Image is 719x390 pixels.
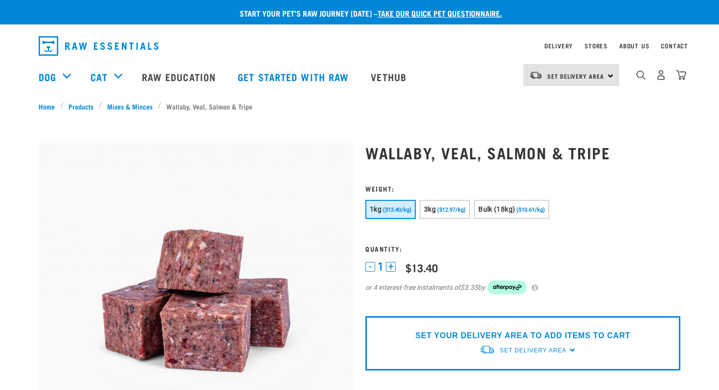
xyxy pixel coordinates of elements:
[132,57,228,96] a: Raw Education
[517,207,545,213] span: ($10.61/kg)
[365,200,416,219] button: 1kg ($13.40/kg)
[383,207,411,213] span: ($13.40/kg)
[370,205,382,213] span: 1kg
[474,200,549,219] button: Bulk (18kg) ($10.61/kg)
[544,44,573,47] a: Delivery
[656,70,666,80] img: user.png
[378,261,383,272] span: 1
[488,281,527,294] img: Afterpay
[478,205,515,213] span: Bulk (18kg)
[386,262,396,272] button: +
[420,200,470,219] button: 3kg ($12.97/kg)
[39,101,680,111] nav: breadcrumbs
[479,345,495,355] img: van-moving.png
[378,11,502,15] a: take our quick pet questionnaire.
[547,74,604,78] span: Set Delivery Area
[661,44,688,47] a: Contact
[31,32,688,60] nav: dropdown navigation
[424,205,436,213] span: 3kg
[365,262,375,272] button: -
[676,70,686,80] img: home-icon@2x.png
[365,144,680,161] h1: Wallaby, Veal, Salmon & Tripe
[64,101,99,111] a: Products
[365,281,680,294] div: or 4 interest-free instalments of by
[39,36,158,56] img: Raw Essentials Logo
[619,44,649,47] a: About Us
[90,69,107,84] a: Cat
[365,245,680,252] h3: Quantity:
[584,44,607,47] a: Stores
[636,70,646,80] img: home-icon-1@2x.png
[361,57,419,96] a: Vethub
[228,57,361,96] a: Get started with Raw
[365,185,680,192] h3: Weight:
[39,101,60,111] a: Home
[405,261,438,274] div: $13.40
[415,330,630,342] p: SET YOUR DELIVERY AREA TO ADD ITEMS TO CART
[39,69,56,84] a: Dog
[529,71,542,80] img: van-moving.png
[500,347,566,354] span: Set Delivery Area
[437,207,466,213] span: ($12.97/kg)
[102,101,158,111] a: Mixes & Minces
[460,282,478,293] span: $3.35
